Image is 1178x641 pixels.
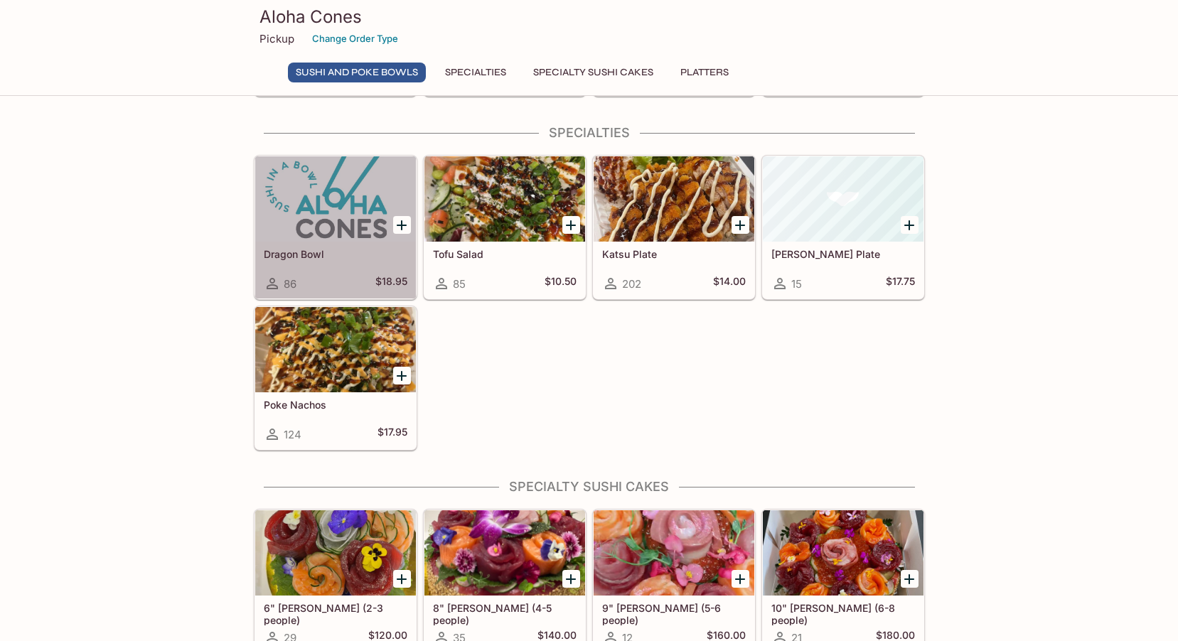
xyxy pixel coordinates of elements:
button: Add Dragon Bowl [393,216,411,234]
button: Add 6" Sushi Cake (2-3 people) [393,570,411,588]
button: Specialties [437,63,514,82]
h4: Specialty Sushi Cakes [254,479,925,495]
button: Platters [673,63,737,82]
a: Tofu Salad85$10.50 [424,156,586,299]
h5: 9" [PERSON_NAME] (5-6 people) [602,602,746,625]
span: 85 [453,277,466,291]
a: [PERSON_NAME] Plate15$17.75 [762,156,924,299]
h5: Poke Nachos [264,399,407,411]
a: Dragon Bowl86$18.95 [255,156,417,299]
h5: $17.95 [378,426,407,443]
h5: $17.75 [886,275,915,292]
button: Add 10" Sushi Cake (6-8 people) [901,570,919,588]
h5: $14.00 [713,275,746,292]
h5: [PERSON_NAME] Plate [771,248,915,260]
span: 202 [622,277,641,291]
h5: $10.50 [545,275,577,292]
button: Add 8" Sushi Cake (4-5 people) [562,570,580,588]
div: 9" Sushi Cake (5-6 people) [594,510,754,596]
a: Poke Nachos124$17.95 [255,306,417,450]
button: Add 9" Sushi Cake (5-6 people) [732,570,749,588]
div: 10" Sushi Cake (6-8 people) [763,510,923,596]
span: 124 [284,428,301,441]
div: 8" Sushi Cake (4-5 people) [424,510,585,596]
div: Poke Nachos [255,307,416,392]
p: Pickup [259,32,294,45]
button: Add Katsu Plate [732,216,749,234]
h5: $18.95 [375,275,407,292]
h3: Aloha Cones [259,6,919,28]
span: 15 [791,277,802,291]
button: Add Hamachi Kama Plate [901,216,919,234]
span: 86 [284,277,296,291]
div: Dragon Bowl [255,156,416,242]
a: Katsu Plate202$14.00 [593,156,755,299]
button: Change Order Type [306,28,405,50]
h4: Specialties [254,125,925,141]
div: Tofu Salad [424,156,585,242]
h5: Tofu Salad [433,248,577,260]
div: Katsu Plate [594,156,754,242]
button: Specialty Sushi Cakes [525,63,661,82]
h5: 6" [PERSON_NAME] (2-3 people) [264,602,407,625]
div: 6" Sushi Cake (2-3 people) [255,510,416,596]
button: Add Tofu Salad [562,216,580,234]
h5: 10" [PERSON_NAME] (6-8 people) [771,602,915,625]
button: Sushi and Poke Bowls [288,63,426,82]
h5: 8" [PERSON_NAME] (4-5 people) [433,602,577,625]
div: Hamachi Kama Plate [763,156,923,242]
h5: Katsu Plate [602,248,746,260]
h5: Dragon Bowl [264,248,407,260]
button: Add Poke Nachos [393,367,411,384]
